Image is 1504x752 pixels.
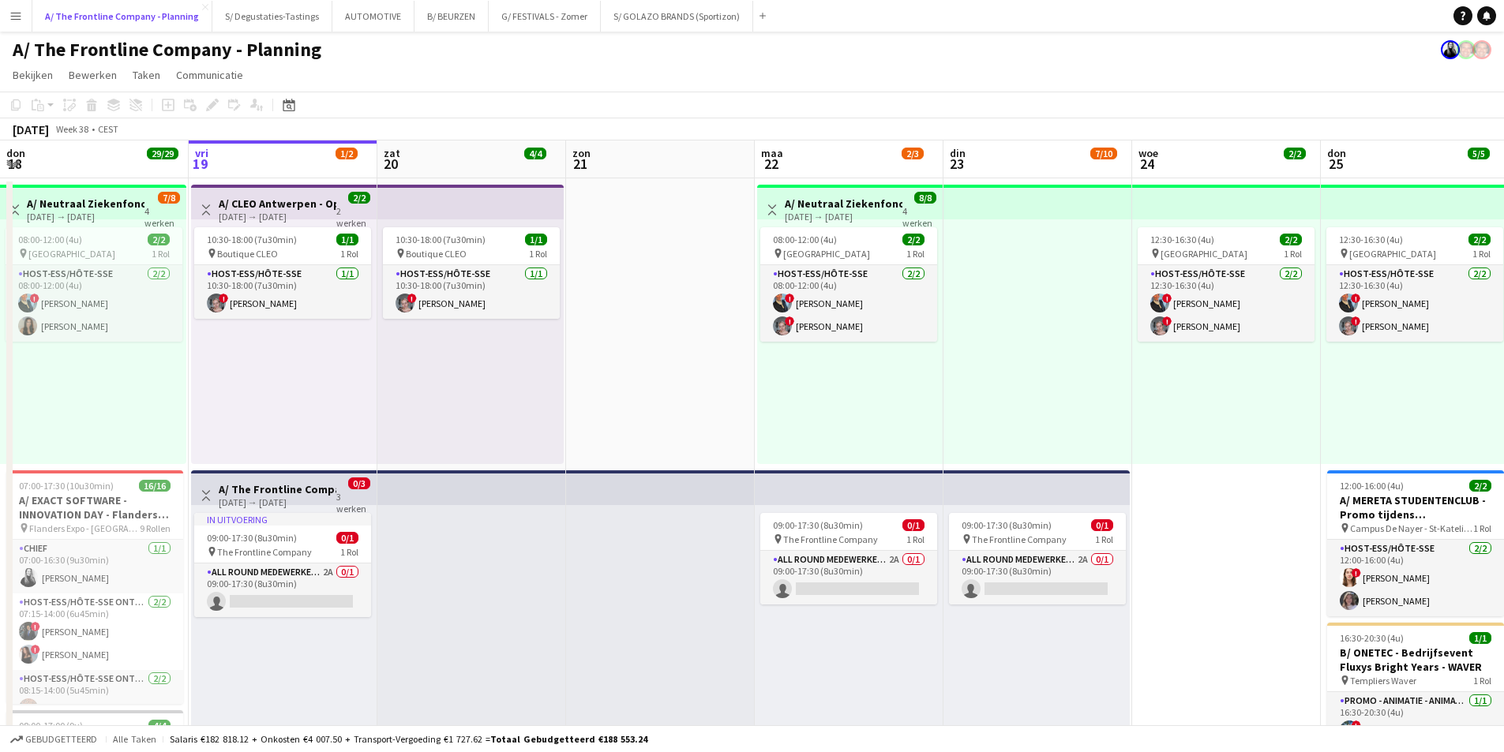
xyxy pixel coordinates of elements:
[914,192,936,204] span: 8/8
[773,519,863,531] span: 09:00-17:30 (8u30min)
[62,65,123,85] a: Bewerken
[950,146,966,160] span: din
[1351,294,1360,303] span: !
[1284,248,1302,260] span: 1 Rol
[31,645,40,654] span: !
[6,227,182,342] div: 08:00-12:00 (4u)2/2 [GEOGRAPHIC_DATA]1 RolHost-ess/Hôte-sse2/208:00-12:00 (4u)![PERSON_NAME][PERS...
[490,733,647,745] span: Totaal gebudgetteerd €188 553.24
[414,1,489,32] button: B/ BEURZEN
[1473,522,1491,534] span: 1 Rol
[52,123,92,135] span: Week 38
[336,532,358,544] span: 0/1
[207,234,297,245] span: 10:30-18:00 (7u30min)
[348,192,370,204] span: 2/2
[760,265,937,342] app-card-role: Host-ess/Hôte-sse2/208:00-12:00 (4u)![PERSON_NAME]![PERSON_NAME]
[906,248,925,260] span: 1 Rol
[1090,148,1117,159] span: 7/10
[194,513,371,617] app-job-card: In uitvoering09:00-17:30 (8u30min)0/1 The Frontline Company1 RolAll Round medewerker/collaborateu...
[760,513,937,604] div: 09:00-17:30 (8u30min)0/1 The Frontline Company1 RolAll Round medewerker/collaborateur2A0/109:00-1...
[1325,155,1346,173] span: 25
[383,227,560,319] app-job-card: 10:30-18:00 (7u30min)1/1 Boutique CLEO1 RolHost-ess/Hôte-sse1/110:30-18:00 (7u30min)![PERSON_NAME]
[1468,161,1502,173] div: 3 Banen
[902,519,925,531] span: 0/1
[69,68,117,82] span: Bewerken
[1138,265,1315,342] app-card-role: Host-ess/Hôte-sse2/212:30-16:30 (4u)![PERSON_NAME]![PERSON_NAME]
[27,211,144,223] div: [DATE] → [DATE]
[759,155,783,173] span: 22
[194,563,371,617] app-card-role: All Round medewerker/collaborateur2A0/109:00-17:30 (8u30min)
[1327,645,1504,674] h3: B/ ONETEC - Bedrijfsevent Fluxys Bright Years - WAVER
[572,146,591,160] span: zon
[113,733,156,745] span: Alle taken
[381,155,400,173] span: 20
[1441,40,1460,59] app-user-avatar: Tess Wouters
[194,513,371,526] div: In uitvoering
[6,540,183,593] app-card-role: Chief1/107:00-16:30 (9u30min)[PERSON_NAME]
[194,265,371,319] app-card-role: Host-ess/Hôte-sse1/110:30-18:00 (7u30min)![PERSON_NAME]
[1327,146,1346,160] span: don
[133,68,160,82] span: Taken
[949,513,1126,604] div: 09:00-17:30 (8u30min)0/1 The Frontline Company1 RolAll Round medewerker/collaborateur2A0/109:00-1...
[6,593,183,670] app-card-role: Host-ess/Hôte-sse Onthaal-Accueill2/207:15-14:00 (6u45min)![PERSON_NAME]![PERSON_NAME]
[6,146,25,160] span: don
[1327,470,1504,616] app-job-card: 12:00-16:00 (4u)2/2A/ MERETA STUDENTENCLUB - Promo tijdens wervingsnamiddag - Campus de [GEOGRAPH...
[340,546,358,558] span: 1 Rol
[1327,623,1504,746] app-job-card: 16:30-20:30 (4u)1/1B/ ONETEC - Bedrijfsevent Fluxys Bright Years - WAVER Templiers Waver1 RolProm...
[1136,155,1158,173] span: 24
[1284,148,1306,159] span: 2/2
[4,155,25,173] span: 18
[760,227,937,342] app-job-card: 08:00-12:00 (4u)2/2 [GEOGRAPHIC_DATA]1 RolHost-ess/Hôte-sse2/208:00-12:00 (4u)![PERSON_NAME]![PER...
[6,265,182,342] app-card-role: Host-ess/Hôte-sse2/208:00-12:00 (4u)![PERSON_NAME][PERSON_NAME]
[207,532,297,544] span: 09:00-17:30 (8u30min)
[406,248,467,260] span: Boutique CLEO
[6,65,59,85] a: Bekijken
[1340,480,1404,492] span: 12:00-16:00 (4u)
[1340,632,1404,644] span: 16:30-20:30 (4u)
[219,496,336,508] div: [DATE] → [DATE]
[1339,234,1403,245] span: 12:30-16:30 (4u)
[1327,540,1504,616] app-card-role: Host-ess/Hôte-sse2/212:00-16:00 (4u)![PERSON_NAME][PERSON_NAME]
[489,1,601,32] button: G/ FESTIVALS - Zomer
[32,1,212,32] button: A/ The Frontline Company - Planning
[1469,480,1491,492] span: 2/2
[13,122,49,137] div: [DATE]
[1472,248,1491,260] span: 1 Rol
[383,265,560,319] app-card-role: Host-ess/Hôte-sse1/110:30-18:00 (7u30min)![PERSON_NAME]
[1150,234,1214,245] span: 12:30-16:30 (4u)
[19,480,114,492] span: 07:00-17:30 (10u30min)
[785,316,794,326] span: !
[601,1,753,32] button: S/ GOLAZO BRANDS (Sportizon)
[1473,675,1491,687] span: 1 Rol
[524,148,546,159] span: 4/4
[1352,720,1361,730] span: !
[1468,234,1491,245] span: 2/2
[384,146,400,160] span: zat
[525,234,547,245] span: 1/1
[1457,40,1476,59] app-user-avatar: Peter Desart
[6,493,183,522] h3: A/ EXACT SOFTWARE - INNOVATION DAY - Flanders Expo
[217,546,312,558] span: The Frontline Company
[1285,161,1313,173] div: 1 Baan
[1350,675,1416,687] span: Templiers Waver
[30,294,39,303] span: !
[148,234,170,245] span: 2/2
[170,733,647,745] div: Salaris €182 818.12 + Onkosten €4 007.50 + Transport-vergoeding €1 727.62 =
[1472,40,1491,59] app-user-avatar: Peter Desart
[6,470,183,704] div: 07:00-17:30 (10u30min)16/16A/ EXACT SOFTWARE - INNOVATION DAY - Flanders Expo Flanders Expo - [GE...
[25,734,97,745] span: Gebudgetteerd
[1162,294,1172,303] span: !
[1162,316,1172,326] span: !
[1161,248,1247,260] span: [GEOGRAPHIC_DATA]
[170,65,249,85] a: Communicatie
[148,161,181,173] div: 5 Banen
[98,123,118,135] div: CEST
[1469,632,1491,644] span: 1/1
[13,68,53,82] span: Bekijken
[902,148,924,159] span: 2/3
[348,477,370,489] span: 0/3
[525,161,558,173] div: 4 Banen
